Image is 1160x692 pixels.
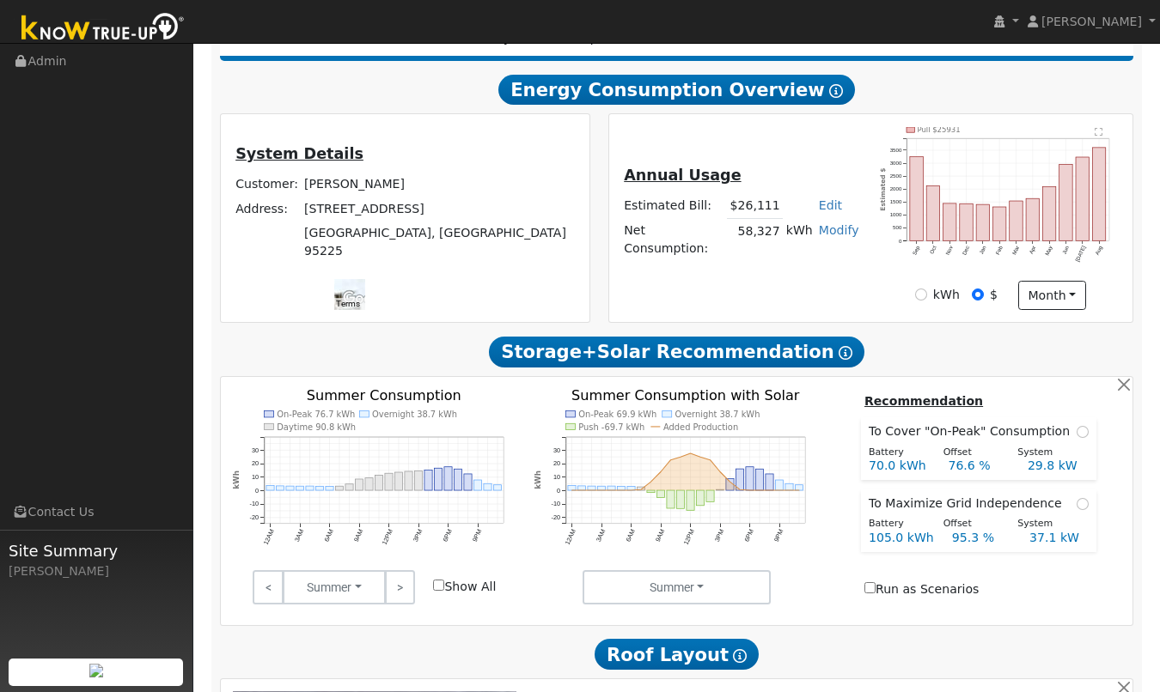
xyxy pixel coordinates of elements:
td: [GEOGRAPHIC_DATA], [GEOGRAPHIC_DATA] 95225 [302,221,577,263]
button: month [1018,281,1086,310]
span: Site Summary [9,539,184,562]
div: 105.0 kWh [859,529,943,547]
text: 1500 [890,198,902,204]
rect: onclick="" [766,474,774,490]
text: -10 [249,501,259,508]
rect: onclick="" [424,470,432,490]
rect: onclick="" [1093,148,1107,241]
td: Net Consumption: [621,219,727,261]
text: Jan [979,245,988,256]
td: Customer: [233,173,302,197]
text: Added Production [664,422,739,431]
a: > [385,570,415,604]
rect: onclick="" [306,486,314,490]
rect: onclick="" [598,486,606,490]
circle: onclick="" [769,489,772,492]
img: Know True-Up [13,9,193,48]
rect: onclick="" [415,471,423,490]
circle: onclick="" [749,489,752,492]
u: Recommendation [864,394,983,408]
rect: onclick="" [464,474,472,490]
rect: onclick="" [494,485,502,490]
text: kWh [534,470,543,489]
img: retrieve [89,664,103,677]
label: kWh [933,286,960,304]
circle: onclick="" [670,458,673,461]
rect: onclick="" [444,467,452,490]
a: < [253,570,283,604]
rect: onclick="" [435,468,443,490]
rect: onclick="" [405,471,412,490]
circle: onclick="" [631,489,633,492]
text: 12PM [682,528,696,546]
text: 3AM [595,528,607,543]
rect: onclick="" [607,486,615,490]
text: 500 [893,225,902,231]
text: 6PM [743,528,756,543]
circle: onclick="" [620,489,623,492]
text: On-Peak 76.7 kWh [277,410,355,419]
rect: onclick="" [365,478,373,490]
label: Show All [433,578,496,596]
rect: onclick="" [315,486,323,490]
rect: onclick="" [578,486,586,490]
td: $26,111 [727,194,783,219]
text: Oct [929,245,938,255]
circle: onclick="" [611,489,614,492]
rect: onclick="" [736,469,744,490]
circle: onclick="" [789,489,791,492]
span: To Cover "On-Peak" Consumption [869,422,1077,440]
text: 3PM [412,528,424,543]
rect: onclick="" [276,486,284,490]
text: 3500 [890,147,902,153]
circle: onclick="" [690,452,693,454]
circle: onclick="" [760,489,762,492]
rect: onclick="" [385,473,393,490]
text: 12AM [261,528,275,546]
text: 10 [553,473,560,481]
rect: onclick="" [797,485,804,490]
a: Edit [819,198,842,212]
rect: onclick="" [627,486,635,490]
td: [PERSON_NAME] [302,173,577,197]
rect: onclick="" [588,486,595,490]
span: Energy Consumption Overview [498,75,854,106]
u: System Details [235,145,363,162]
text: 9AM [654,528,667,543]
div: [PERSON_NAME] [9,562,184,580]
text: Mar [1011,245,1021,256]
rect: onclick="" [707,490,715,501]
text: 3AM [293,528,306,543]
text: Pull $25931 [918,125,962,134]
text: 30 [553,446,560,454]
rect: onclick="" [638,487,645,490]
rect: onclick="" [926,185,940,240]
text: [DATE] [1075,245,1088,263]
rect: onclick="" [747,467,754,490]
a: Modify [819,223,859,237]
text: 9PM [773,528,786,543]
div: System [1009,517,1084,531]
circle: onclick="" [710,458,712,461]
td: 58,327 [727,219,783,261]
text: 3000 [890,160,902,166]
text: 6PM [442,528,455,543]
rect: onclick="" [395,472,403,490]
text: 12PM [381,528,394,546]
text: 2000 [890,185,902,191]
rect: onclick="" [943,203,957,241]
text: -20 [249,513,259,521]
text: Summer Consumption [307,387,462,404]
input: Show All [433,580,444,591]
i: Show Help [839,346,852,360]
rect: onclick="" [1027,198,1041,240]
div: System [1009,446,1084,460]
text: 0 [557,487,560,495]
td: kWh [783,219,815,261]
rect: onclick="" [286,486,294,490]
span: Roof Layout [595,639,759,670]
circle: onclick="" [719,470,722,473]
text: Dec [962,245,971,256]
rect: onclick="" [1043,186,1057,240]
div: 95.3 % [943,529,1020,547]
